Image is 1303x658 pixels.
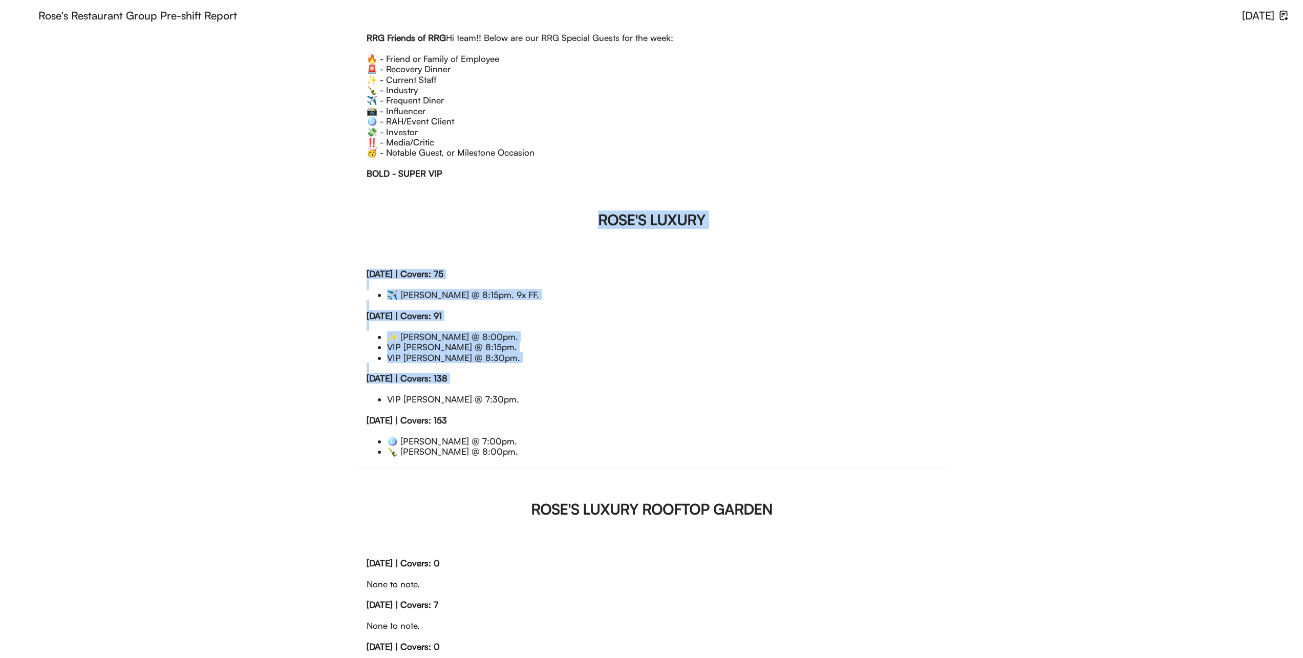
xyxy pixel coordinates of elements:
strong: [DATE] | Covers: 0 [367,558,440,568]
li: VIP [PERSON_NAME] @ 7:30pm. [387,394,937,405]
li: ✨ [PERSON_NAME] @ 8:00pm. [387,332,937,342]
div: [DATE] [1242,10,1274,21]
li: ✈️️ [PERSON_NAME] @ 8:15pm. 9x FF. [387,290,937,300]
strong: [DATE] | Covers: 138 [367,373,447,384]
div: None to note. [367,558,937,600]
li: 🍾 [PERSON_NAME] @ 8:00pm. [387,447,937,457]
strong: [DATE] | Covers: 0 [367,641,440,652]
img: yH5BAEAAAAALAAAAAABAAEAAAIBRAA7 [14,4,30,25]
li: 🪩 [PERSON_NAME] @ 7:00pm. [387,436,937,447]
strong: RRG Friends of RRG [367,32,446,43]
img: file-download-02.svg [1278,10,1289,20]
strong: [DATE] | Covers: 153 [367,415,447,426]
strong: [DATE] | Covers: 91 [367,310,442,321]
div: Rose's Restaurant Group Pre-shift Report [38,10,1242,21]
strong: ROSE'S LUXURY ROOFTOP GARDEN [531,500,773,518]
strong: BOLD - SUPER VIP [367,168,442,179]
strong: [DATE] | Covers: 7 [367,599,438,610]
li: VIP [PERSON_NAME] @ 8:30pm. [387,353,937,363]
div: Hi team!! Below are our RRG Special Guests for the week: 🔥 - Friend or Family of Employee 🚨 - Rec... [367,33,937,179]
strong: ROSE'S LUXURY [598,210,706,229]
li: VIP [PERSON_NAME] @ 8:15pm. [387,342,937,352]
div: None to note. [367,600,937,642]
strong: [DATE] | Covers: 75 [367,268,443,279]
